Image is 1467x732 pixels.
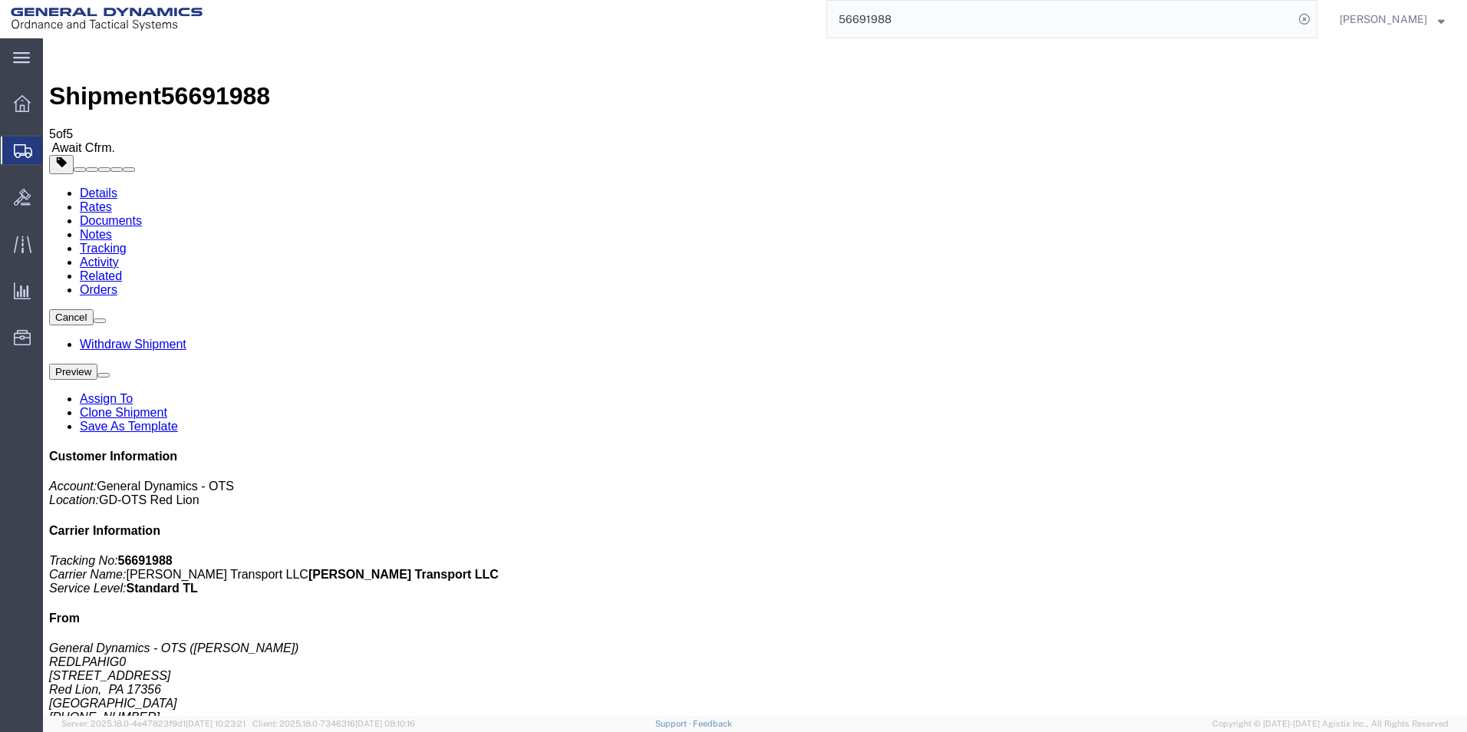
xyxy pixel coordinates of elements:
[11,8,203,31] img: logo
[355,719,415,728] span: [DATE] 08:10:16
[84,543,155,556] b: Standard TL
[37,368,124,381] a: Clone Shipment
[6,325,54,341] button: Preview
[23,89,30,102] span: 5
[37,354,90,367] a: Assign To
[6,658,134,671] span: [GEOGRAPHIC_DATA]
[693,719,732,728] a: Feedback
[6,89,1418,103] div: of
[1339,10,1446,28] button: [PERSON_NAME]
[6,573,1418,587] h4: From
[37,231,79,244] a: Related
[252,719,415,728] span: Client: 2025.18.0-7346316
[6,486,1418,500] h4: Carrier Information
[6,441,54,454] i: Account:
[61,719,246,728] span: Server: 2025.18.0-4e47823f9d1
[37,381,135,394] a: Save As Template
[6,603,1418,700] address: General Dynamics - OTS ([PERSON_NAME]) REDLPAHIG0 [STREET_ADDRESS] Red Lion, PA 17356 [PHONE_NUMB...
[118,44,227,71] span: 56691988
[1340,11,1427,28] span: Kayla Singleton
[6,411,1418,425] h4: Customer Information
[265,529,456,542] b: [PERSON_NAME] Transport LLC
[6,441,1418,469] p: GD-OTS Red Lion
[37,162,69,175] a: Rates
[655,719,694,728] a: Support
[75,516,130,529] b: 56691988
[37,148,74,161] a: Details
[83,529,265,542] span: [PERSON_NAME] Transport LLC
[54,441,191,454] span: General Dynamics - OTS
[37,190,69,203] a: Notes
[6,516,75,529] i: Tracking No:
[43,38,1467,716] iframe: FS Legacy Container
[37,203,84,216] a: Tracking
[37,245,74,258] a: Orders
[9,103,72,116] span: Await Cfrm.
[1212,717,1449,730] span: Copyright © [DATE]-[DATE] Agistix Inc., All Rights Reserved
[186,719,246,728] span: [DATE] 10:23:21
[6,89,13,102] span: 5
[37,217,76,230] a: Activity
[6,543,84,556] i: Service Level:
[6,529,83,542] i: Carrier Name:
[37,176,99,189] a: Documents
[827,1,1294,38] input: Search for shipment number, reference number
[6,455,56,468] i: Location:
[6,271,51,287] button: Cancel
[37,299,143,312] a: Withdraw Shipment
